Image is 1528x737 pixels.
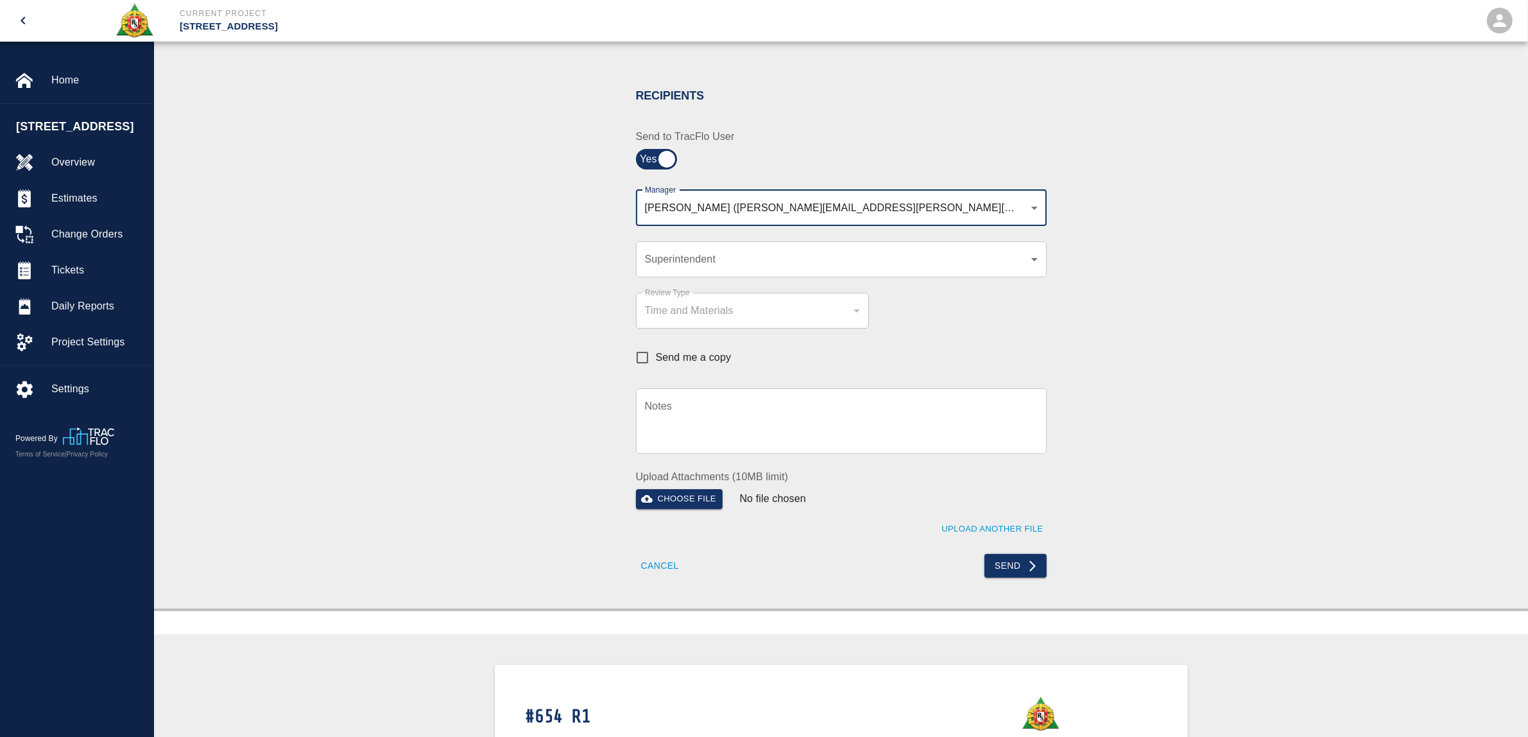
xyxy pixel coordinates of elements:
a: Terms of Service [15,451,65,458]
label: Review Type [645,287,690,298]
a: Privacy Policy [67,451,108,458]
label: Upload Attachments (10MB limit) [636,469,1047,484]
h1: #654 R1 [526,706,941,729]
button: open drawer [8,5,39,36]
button: Choose file [636,489,723,509]
span: Settings [51,381,143,397]
button: Send [984,554,1047,578]
span: Estimates [51,191,143,206]
button: Cancel [636,554,684,578]
span: Project Settings [51,334,143,350]
label: Manager [645,184,676,195]
h2: Recipients [636,89,1047,103]
label: Send to TracFlo User [636,129,834,144]
button: Upload Another File [938,519,1046,539]
span: Change Orders [51,227,143,242]
span: Tickets [51,263,143,278]
p: Current Project [180,8,834,19]
div: [PERSON_NAME] ([PERSON_NAME][EMAIL_ADDRESS][PERSON_NAME][DOMAIN_NAME]),[PERSON_NAME] ([PERSON_NAM... [645,200,1038,215]
p: [STREET_ADDRESS] [180,19,834,34]
iframe: Chat Widget [1464,675,1528,737]
img: Roger & Sons Concrete [115,3,154,39]
span: Daily Reports [51,299,143,314]
p: Powered By [15,433,63,444]
span: Overview [51,155,143,170]
span: Send me a copy [656,350,732,365]
div: Time and Materials [645,303,860,318]
img: Roger & Sons Concrete [1021,696,1060,732]
img: TracFlo [63,428,114,445]
span: | [65,451,67,458]
p: No file chosen [740,491,807,507]
span: Home [51,73,143,88]
span: [STREET_ADDRESS] [16,118,147,135]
